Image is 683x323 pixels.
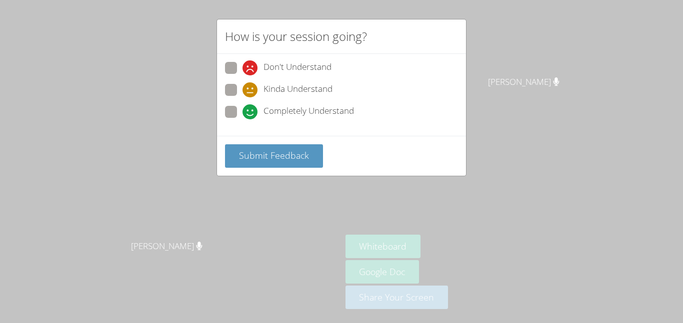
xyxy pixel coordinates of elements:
[263,60,331,75] span: Don't Understand
[263,104,354,119] span: Completely Understand
[263,82,332,97] span: Kinda Understand
[225,144,323,168] button: Submit Feedback
[225,27,367,45] h2: How is your session going?
[239,149,309,161] span: Submit Feedback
